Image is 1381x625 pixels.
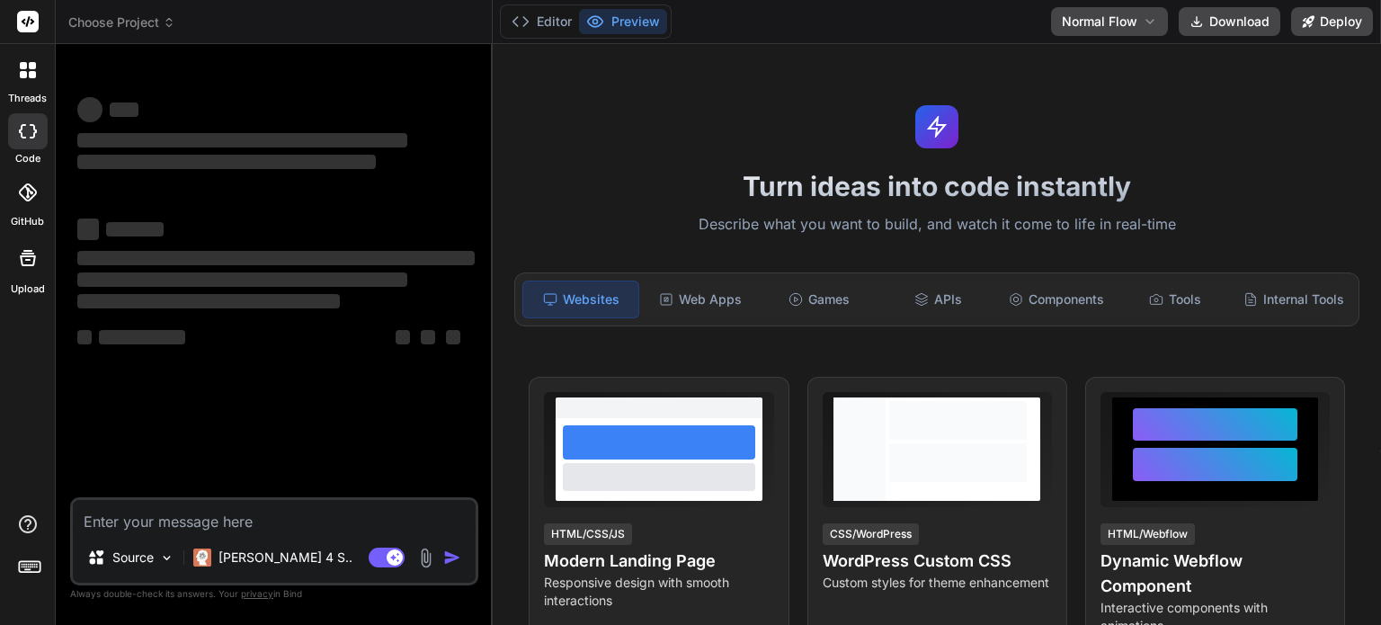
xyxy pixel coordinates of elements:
[1051,7,1168,36] button: Normal Flow
[823,549,1052,574] h4: WordPress Custom CSS
[880,281,995,318] div: APIs
[11,281,45,297] label: Upload
[110,103,138,117] span: ‌
[823,574,1052,592] p: Custom styles for theme enhancement
[762,281,877,318] div: Games
[503,170,1370,202] h1: Turn ideas into code instantly
[421,330,435,344] span: ‌
[218,549,352,567] p: [PERSON_NAME] 4 S..
[77,155,376,169] span: ‌
[159,550,174,566] img: Pick Models
[77,97,102,122] span: ‌
[15,151,40,166] label: code
[112,549,154,567] p: Source
[106,222,164,237] span: ‌
[1236,281,1351,318] div: Internal Tools
[544,574,773,610] p: Responsive design with smooth interactions
[1100,523,1195,545] div: HTML/Webflow
[504,9,579,34] button: Editor
[522,281,639,318] div: Websites
[544,523,632,545] div: HTML/CSS/JS
[70,585,478,603] p: Always double-check its answers. Your in Bind
[77,251,475,265] span: ‌
[999,281,1114,318] div: Components
[99,330,185,344] span: ‌
[77,294,340,308] span: ‌
[1291,7,1373,36] button: Deploy
[443,549,461,567] img: icon
[193,549,211,567] img: Claude 4 Sonnet
[446,330,460,344] span: ‌
[77,272,407,287] span: ‌
[1100,549,1330,599] h4: Dynamic Webflow Component
[415,548,436,568] img: attachment
[579,9,667,34] button: Preview
[77,219,99,240] span: ‌
[8,91,47,106] label: threads
[1179,7,1280,36] button: Download
[11,214,44,229] label: GitHub
[241,588,273,599] span: privacy
[77,330,92,344] span: ‌
[823,523,919,545] div: CSS/WordPress
[1062,13,1137,31] span: Normal Flow
[503,213,1370,237] p: Describe what you want to build, and watch it come to life in real-time
[396,330,410,344] span: ‌
[77,133,407,147] span: ‌
[1118,281,1233,318] div: Tools
[68,13,175,31] span: Choose Project
[643,281,758,318] div: Web Apps
[544,549,773,574] h4: Modern Landing Page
